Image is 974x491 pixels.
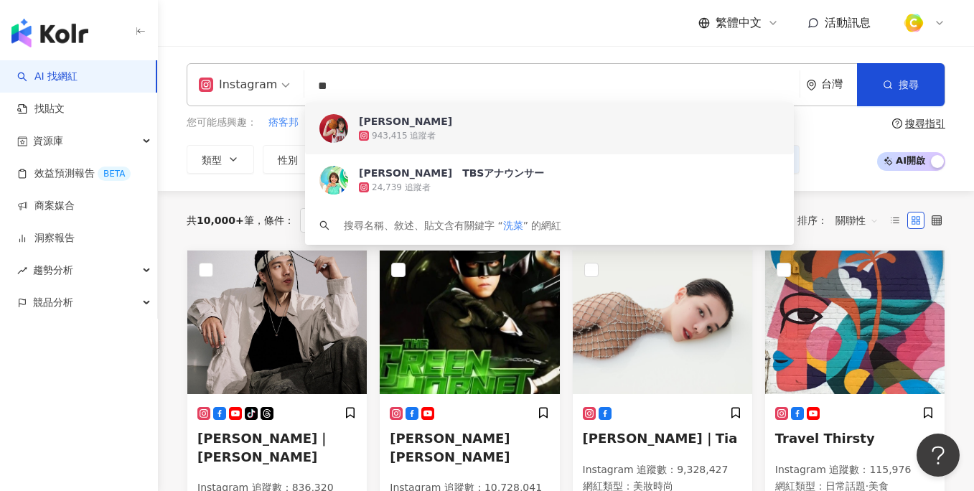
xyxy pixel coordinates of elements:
div: 943,415 追蹤者 [372,130,436,142]
span: search [319,220,329,230]
span: 搜尋 [899,79,919,90]
div: 台灣 [821,78,857,90]
div: 24,739 追蹤者 [372,182,431,194]
iframe: Help Scout Beacon - Open [917,434,960,477]
img: %E6%96%B9%E5%BD%A2%E7%B4%94.png [900,9,927,37]
a: 找貼文 [17,102,65,116]
img: KOL Avatar [380,251,559,394]
button: 性別 [263,145,330,174]
span: rise [17,266,27,276]
img: KOL Avatar [319,114,348,143]
p: Instagram 追蹤數 ： 9,328,427 [583,463,742,477]
button: 搜尋 [857,63,945,106]
img: logo [11,19,88,47]
div: 共 筆 [187,215,254,226]
span: Travel Thirsty [775,431,875,446]
span: 活動訊息 [825,16,871,29]
div: [PERSON_NAME] [359,114,452,128]
span: 10,000+ [197,215,244,226]
span: 關聯性 [835,209,879,232]
span: [PERSON_NAME]｜[PERSON_NAME] [197,431,330,464]
span: 類型 [202,154,222,166]
span: [PERSON_NAME] [PERSON_NAME] [390,431,510,464]
div: 排序： [797,209,886,232]
span: 競品分析 [33,286,73,319]
span: 痞客邦 [268,116,299,130]
span: 洗菜 [503,220,523,231]
div: Instagram [199,73,277,96]
img: KOL Avatar [765,251,945,394]
img: KOL Avatar [187,251,367,394]
p: Instagram 追蹤數 ： 115,976 [775,463,935,477]
span: question-circle [892,118,902,128]
img: KOL Avatar [319,166,348,195]
button: 痞客邦 [268,115,299,131]
span: 您可能感興趣： [187,116,257,130]
div: 搜尋指引 [905,118,945,129]
span: 資源庫 [33,125,63,157]
span: Instagram [300,208,378,233]
span: 繁體中文 [716,15,762,31]
div: [PERSON_NAME] TBSアナウンサー [359,166,544,180]
a: 商案媒合 [17,199,75,213]
a: 洞察報告 [17,231,75,245]
div: 搜尋名稱、敘述、貼文含有關鍵字 “ ” 的網紅 [344,218,561,233]
span: 條件 ： [254,215,294,226]
span: environment [806,80,817,90]
button: 類型 [187,145,254,174]
img: KOL Avatar [573,251,752,394]
a: 效益預測報告BETA [17,167,131,181]
span: [PERSON_NAME]｜Tia [583,431,738,446]
a: searchAI 找網紅 [17,70,78,84]
span: 趨勢分析 [33,254,73,286]
span: 性別 [278,154,298,166]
